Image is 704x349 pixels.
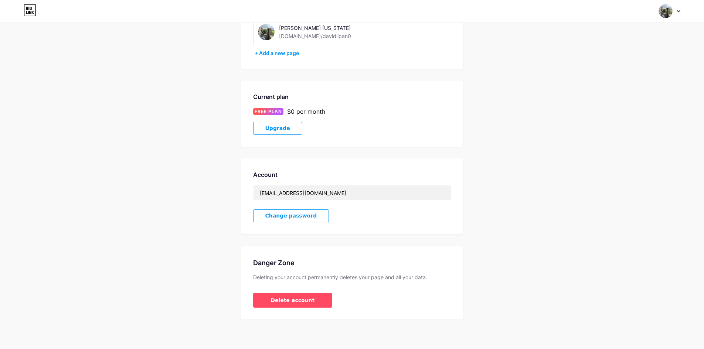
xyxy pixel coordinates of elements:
span: Change password [265,213,317,219]
button: Delete account [253,293,333,308]
div: [DOMAIN_NAME]/davidlipan0 [279,32,351,40]
span: Upgrade [265,125,290,131]
div: Current plan [253,92,451,101]
span: Delete account [271,297,315,304]
img: davidlipanarizona [659,4,673,18]
div: [PERSON_NAME] [US_STATE] [279,24,384,32]
div: $0 per month [287,107,325,116]
div: + Add a new page [255,49,451,57]
input: Email [254,185,451,200]
div: Danger Zone [253,258,451,268]
button: Upgrade [253,122,302,135]
img: davidlipan0 [258,24,275,40]
div: Account [253,170,451,179]
button: Change password [253,209,329,222]
span: FREE PLAN [255,108,282,115]
div: Deleting your account permanently deletes your page and all your data. [253,274,451,281]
